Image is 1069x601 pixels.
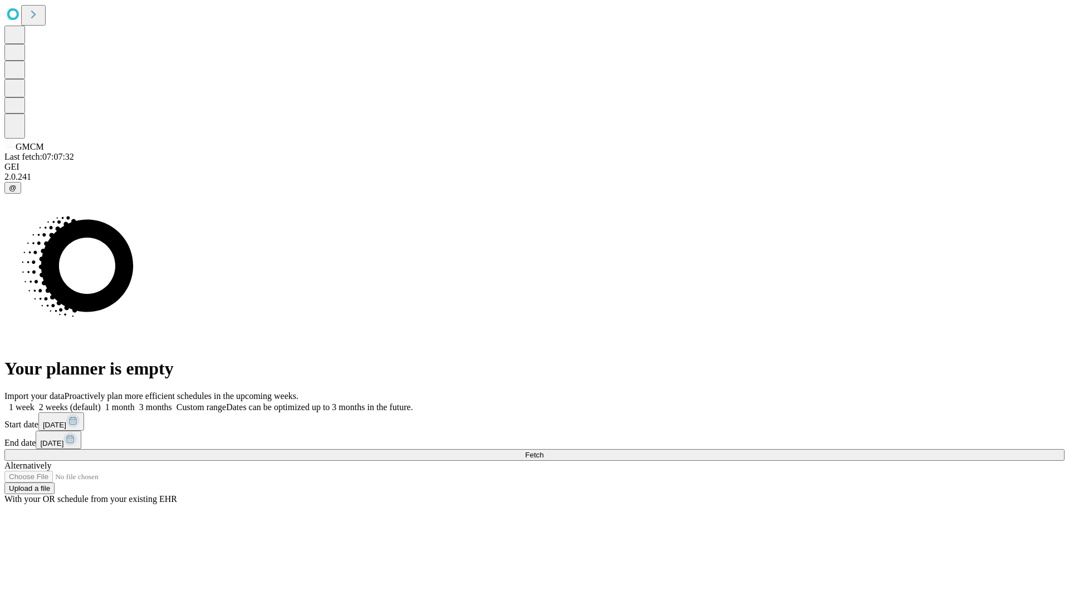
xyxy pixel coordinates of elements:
[4,412,1065,431] div: Start date
[4,152,74,161] span: Last fetch: 07:07:32
[9,402,35,412] span: 1 week
[4,482,55,494] button: Upload a file
[4,449,1065,461] button: Fetch
[39,402,101,412] span: 2 weeks (default)
[4,172,1065,182] div: 2.0.241
[226,402,413,412] span: Dates can be optimized up to 3 months in the future.
[40,439,63,447] span: [DATE]
[4,494,177,504] span: With your OR schedule from your existing EHR
[4,358,1065,379] h1: Your planner is empty
[36,431,81,449] button: [DATE]
[9,184,17,192] span: @
[105,402,135,412] span: 1 month
[4,461,51,470] span: Alternatively
[38,412,84,431] button: [DATE]
[43,421,66,429] span: [DATE]
[4,162,1065,172] div: GEI
[65,391,298,401] span: Proactively plan more efficient schedules in the upcoming weeks.
[176,402,226,412] span: Custom range
[4,391,65,401] span: Import your data
[4,431,1065,449] div: End date
[16,142,44,151] span: GMCM
[4,182,21,194] button: @
[139,402,172,412] span: 3 months
[525,451,543,459] span: Fetch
